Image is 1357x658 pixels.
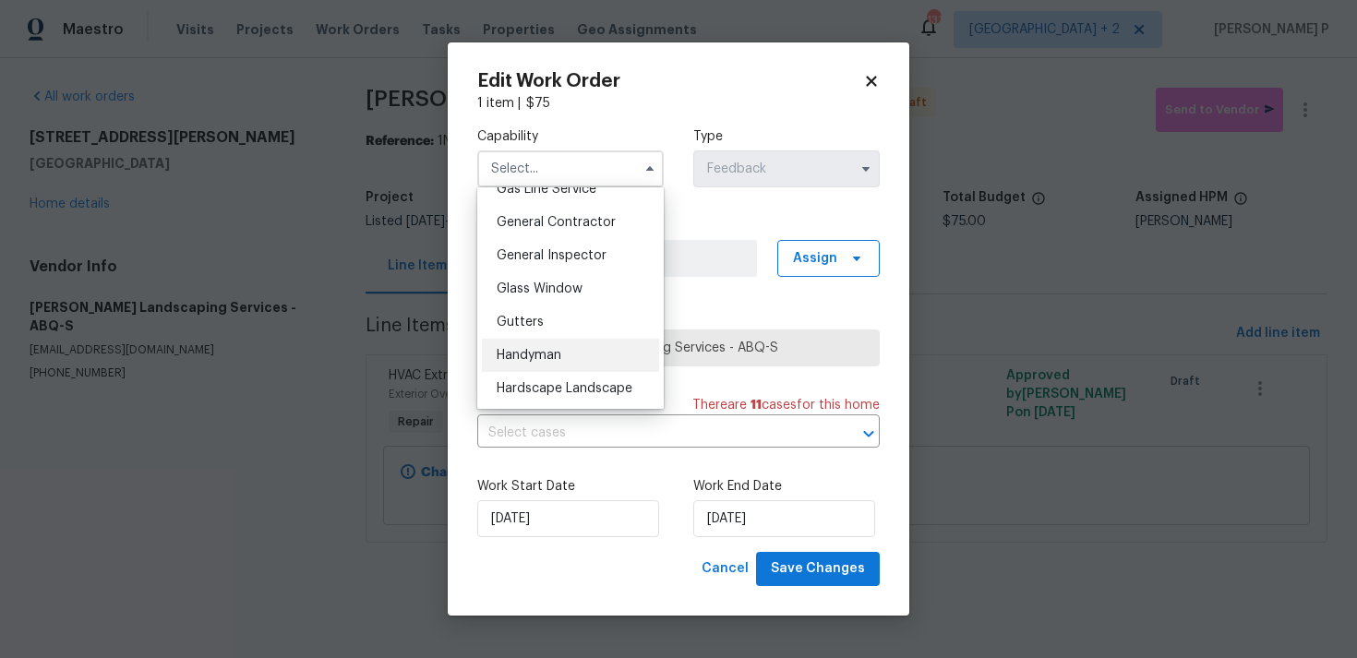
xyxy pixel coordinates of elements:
[497,349,561,362] span: Handyman
[497,382,632,395] span: Hardscape Landscape
[477,150,664,187] input: Select...
[497,282,582,295] span: Glass Window
[477,217,880,235] label: Work Order Manager
[693,477,880,496] label: Work End Date
[497,249,606,262] span: General Inspector
[702,557,749,580] span: Cancel
[477,94,880,113] div: 1 item |
[477,500,659,537] input: M/D/YYYY
[477,72,863,90] h2: Edit Work Order
[693,127,880,146] label: Type
[526,97,550,110] span: $ 75
[477,419,828,448] input: Select cases
[855,158,877,180] button: Show options
[477,306,880,325] label: Trade Partner
[477,477,664,496] label: Work Start Date
[477,127,664,146] label: Capability
[497,183,596,196] span: Gas Line Service
[771,557,865,580] span: Save Changes
[693,500,875,537] input: M/D/YYYY
[751,399,762,412] span: 11
[497,316,544,329] span: Gutters
[793,249,837,268] span: Assign
[493,339,864,357] span: [PERSON_NAME] Landscaping Services - ABQ-S
[639,158,661,180] button: Hide options
[694,552,756,586] button: Cancel
[497,216,616,229] span: General Contractor
[692,396,880,414] span: There are case s for this home
[856,421,882,447] button: Open
[756,552,880,586] button: Save Changes
[693,150,880,187] input: Select...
